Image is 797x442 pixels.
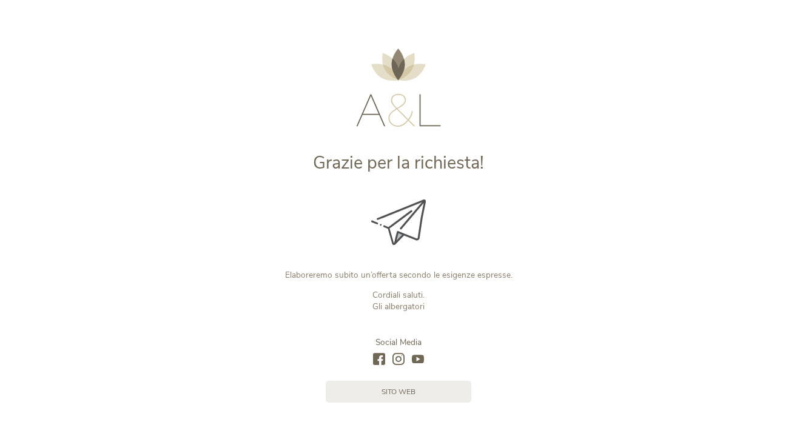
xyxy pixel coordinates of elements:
p: Cordiali saluti. Gli albergatori [196,289,601,312]
span: Grazie per la richiesta! [313,151,484,175]
a: sito web [326,381,471,403]
a: facebook [373,353,385,366]
a: instagram [392,353,405,366]
img: Grazie per la richiesta! [371,199,426,245]
img: AMONTI & LUNARIS Wellnessresort [356,49,441,127]
p: Elaboreremo subito un’offerta secondo le esigenze espresse. [196,269,601,281]
span: sito web [382,387,415,397]
a: youtube [412,353,424,366]
span: Social Media [375,337,422,348]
